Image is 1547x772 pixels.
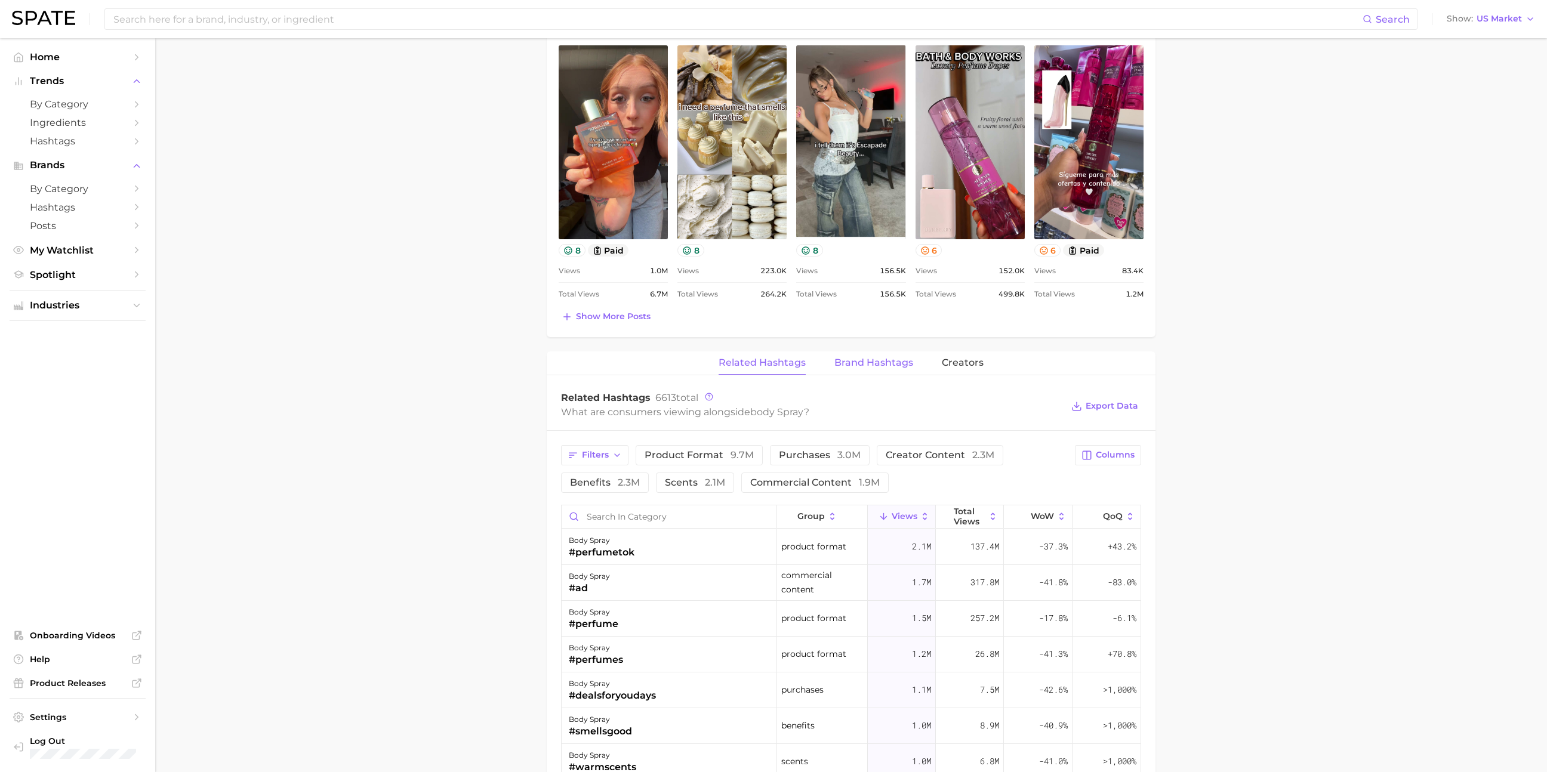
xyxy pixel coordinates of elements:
[1376,14,1410,25] span: Search
[559,244,585,257] button: 8
[837,449,861,461] span: 3.0m
[677,264,699,278] span: Views
[954,507,985,526] span: Total Views
[980,683,999,697] span: 7.5m
[677,244,704,257] button: 8
[719,357,806,368] span: Related Hashtags
[936,505,1004,529] button: Total Views
[12,11,75,25] img: SPATE
[999,287,1025,301] span: 499.8k
[796,287,837,301] span: Total Views
[10,156,146,174] button: Brands
[1039,683,1068,697] span: -42.6%
[731,449,754,461] span: 9.7m
[980,718,999,733] span: 8.9m
[30,117,125,128] span: Ingredients
[1031,511,1054,521] span: WoW
[1103,511,1123,521] span: QoQ
[30,183,125,194] span: by Category
[655,392,698,403] span: total
[750,406,804,418] span: body spray
[970,611,999,625] span: 257.2m
[1086,401,1138,411] span: Export Data
[10,217,146,235] a: Posts
[912,611,931,625] span: 1.5m
[1004,505,1072,529] button: WoW
[588,244,629,257] button: paid
[942,357,984,368] span: Creators
[1108,575,1136,589] span: -83.0%
[1039,539,1068,554] span: -37.3%
[569,545,634,560] div: #perfumetok
[779,450,861,460] span: purchases
[1039,611,1068,625] span: -17.8%
[781,754,808,768] span: scents
[618,477,640,488] span: 2.3m
[880,287,906,301] span: 156.5k
[796,244,823,257] button: 8
[781,568,863,597] span: commercial content
[1103,755,1136,767] span: >1,000%
[1477,16,1522,22] span: US Market
[781,611,846,625] span: product format
[1075,445,1141,465] button: Columns
[912,683,931,697] span: 1.1m
[112,9,1363,29] input: Search here for a brand, industry, or ingredient
[569,533,634,548] div: body spray
[562,601,1141,637] button: body spray#perfumeproduct format1.5m257.2m-17.8%-6.1%
[1063,244,1104,257] button: paid
[562,565,1141,601] button: body spray#adcommercial content1.7m317.8m-41.8%-83.0%
[1108,539,1136,554] span: +43.2%
[834,357,913,368] span: Brand Hashtags
[1113,611,1136,625] span: -6.1%
[916,244,942,257] button: 6
[561,445,628,465] button: Filters
[30,654,125,665] span: Help
[10,72,146,90] button: Trends
[30,220,125,231] span: Posts
[970,575,999,589] span: 317.8m
[797,511,825,521] span: group
[570,478,640,487] span: benefits
[569,712,632,727] div: body spray
[1039,647,1068,661] span: -41.3%
[10,113,146,132] a: Ingredients
[781,539,846,554] span: product format
[10,180,146,198] a: by Category
[1096,450,1135,460] span: Columns
[1103,719,1136,731] span: >1,000%
[30,76,125,87] span: Trends
[569,581,610,595] div: #ad
[777,505,868,529] button: group
[1034,264,1056,278] span: Views
[1039,754,1068,768] span: -41.0%
[559,264,580,278] span: Views
[576,311,651,322] span: Show more posts
[569,688,656,703] div: #dealsforyoudays
[10,626,146,644] a: Onboarding Videos
[10,650,146,668] a: Help
[796,264,818,278] span: Views
[970,539,999,554] span: 137.4m
[760,287,787,301] span: 264.2k
[30,269,125,280] span: Spotlight
[912,718,931,733] span: 1.0m
[582,450,609,460] span: Filters
[868,505,936,529] button: Views
[30,736,136,746] span: Log Out
[1068,398,1141,415] button: Export Data
[561,392,651,403] span: Related Hashtags
[781,647,846,661] span: product format
[562,708,1141,744] button: body spray#smellsgoodbenefits1.0m8.9m-40.9%>1,000%
[10,708,146,726] a: Settings
[880,264,906,278] span: 156.5k
[1073,505,1141,529] button: QoQ
[916,264,937,278] span: Views
[912,575,931,589] span: 1.7m
[569,617,618,631] div: #perfume
[1034,287,1075,301] span: Total Views
[1447,16,1473,22] span: Show
[912,539,931,554] span: 2.1m
[30,712,125,722] span: Settings
[562,637,1141,672] button: body spray#perfumesproduct format1.2m26.8m-41.3%+70.8%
